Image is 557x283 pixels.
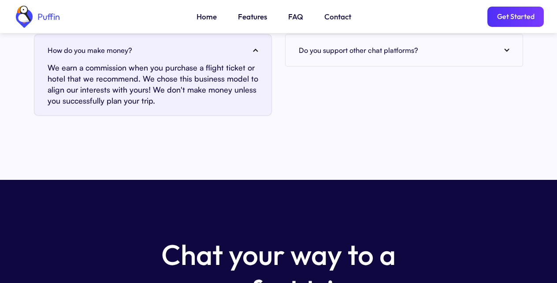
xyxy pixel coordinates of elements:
[48,62,258,106] p: We earn a commission when you purchase a flight ticket or hotel that we recommend. We chose this ...
[288,11,303,22] a: FAQ
[13,6,60,28] a: home
[197,11,217,22] a: Home
[253,48,258,52] img: arrow
[48,44,132,57] h4: How do you make money?
[487,7,544,27] a: Get Started
[238,11,267,22] a: Features
[504,48,509,52] img: arrow
[35,12,60,21] div: Puffin
[324,11,351,22] a: Contact
[299,44,418,57] h4: Do you support other chat platforms?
